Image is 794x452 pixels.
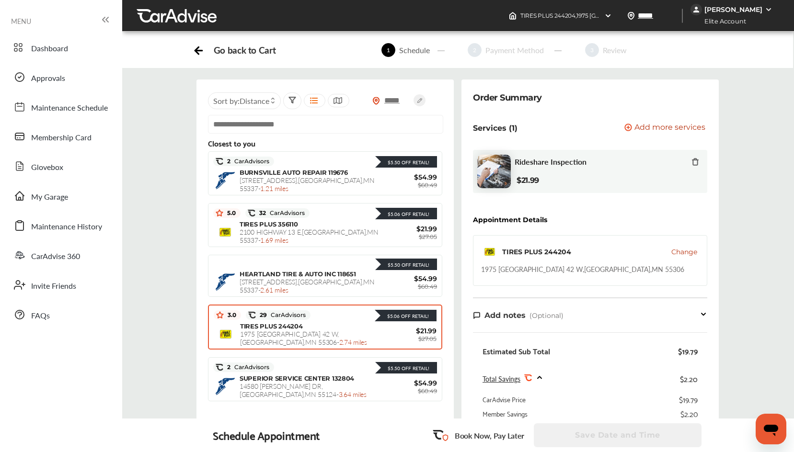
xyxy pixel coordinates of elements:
a: Invite Friends [9,272,113,297]
span: $54.99 [380,173,437,181]
span: Rideshare Inspection [515,157,587,166]
div: [PERSON_NAME] [704,5,762,14]
span: 2.61 miles [260,285,288,294]
div: Appointment Details [473,216,547,224]
p: Book Now, Pay Later [455,430,524,441]
img: logo-goodyear.png [216,378,235,395]
div: Schedule [395,45,434,56]
span: TIRES PLUS 244204 , 1975 [GEOGRAPHIC_DATA] 42 W [GEOGRAPHIC_DATA] , MN 55306 [520,12,759,19]
span: MENU [11,17,31,25]
span: Elite Account [691,16,753,26]
div: $5.50 Off Retail! [383,365,429,372]
a: FAQs [9,302,113,327]
div: $19.79 [678,346,698,356]
b: $21.99 [517,176,539,185]
span: 3.0 [224,311,236,319]
span: 3.64 miles [339,389,367,399]
span: Distance [240,95,269,106]
div: CarAdvise Price [483,395,526,404]
span: 1975 [GEOGRAPHIC_DATA] 42 W , [GEOGRAPHIC_DATA] , MN 55306 - [240,329,367,347]
a: Add more services [624,124,707,133]
img: logo-tires-plus.png [481,243,498,260]
a: Maintenance Schedule [9,94,113,119]
span: Dashboard [31,43,68,55]
div: Schedule Appointment [213,429,320,442]
span: Sort by : [213,95,269,106]
span: BURNSVILLE AUTO REPAIR 119676 [240,169,347,176]
span: (Optional) [529,311,564,320]
span: $54.99 [380,274,437,283]
span: [STREET_ADDRESS] , [GEOGRAPHIC_DATA] , MN 55337 - [240,277,375,294]
img: caradvise_icon.5c74104a.svg [248,209,255,217]
p: Services (1) [473,124,518,133]
div: $5.50 Off Retail! [383,159,429,166]
a: CarAdvise 360 [9,243,113,268]
span: My Garage [31,191,68,203]
span: $60.49 [418,181,437,189]
span: Total Savings [483,374,520,384]
span: TIRES PLUS 244204 [240,322,303,330]
span: Change [671,247,697,257]
img: header-down-arrow.9dd2ce7d.svg [604,12,612,20]
a: Dashboard [9,35,113,60]
span: CarAdvisors [230,158,269,165]
img: caradvise_icon.5c74104a.svg [216,158,223,165]
img: logo-tires-plus.png [216,223,235,242]
div: Review [599,45,631,56]
span: HEARTLAND TIRE & AUTO INC 118651 [240,270,356,278]
img: header-home-logo.8d720a4f.svg [509,12,517,20]
span: 14580 [PERSON_NAME] DR , [GEOGRAPHIC_DATA] , MN 55124 - [240,381,367,399]
span: $60.49 [418,283,437,290]
span: Maintenance Schedule [31,102,108,114]
div: Go back to Cart [214,45,276,56]
iframe: Button to launch messaging window [756,414,786,444]
span: 1 [381,43,395,57]
img: star_icon.59ea9307.svg [216,311,224,319]
span: Add notes [484,311,526,320]
img: header-divider.bc55588e.svg [682,9,683,23]
span: $60.49 [418,387,437,395]
span: $27.05 [419,233,437,240]
img: caradvise_icon.5c74104a.svg [248,311,256,319]
span: FAQs [31,310,50,322]
span: CarAdvisors [267,312,306,318]
img: logo-tires-plus.png [216,325,235,344]
a: My Garage [9,183,113,208]
span: 5.0 [223,209,236,217]
div: 1975 [GEOGRAPHIC_DATA] 42 W , [GEOGRAPHIC_DATA] , MN 55306 [481,264,684,274]
a: Maintenance History [9,213,113,238]
span: CarAdvisors [230,364,269,371]
img: star_icon.59ea9307.svg [216,209,223,217]
span: 2 [468,43,482,57]
img: note-icon.db9493fa.svg [473,311,481,319]
div: $19.79 [679,395,698,404]
div: $5.50 Off Retail! [383,261,429,268]
img: logo-goodyear.png [216,172,235,189]
span: $21.99 [380,225,437,233]
a: Membership Card [9,124,113,149]
div: Payment Method [482,45,548,56]
span: CarAdvise 360 [31,250,80,263]
div: Estimated Sub Total [483,346,550,356]
img: caradvise_icon.5c74104a.svg [216,363,223,371]
span: Maintenance History [31,221,102,233]
img: location_vector.a44bc228.svg [627,12,635,20]
div: Order Summary [473,91,542,104]
span: [STREET_ADDRESS] , [GEOGRAPHIC_DATA] , MN 55337 - [240,175,375,193]
img: location_vector_orange.38f05af8.svg [372,97,380,105]
button: Add more services [624,124,705,133]
img: logo-goodyear.png [216,273,235,290]
span: CarAdvisors [266,210,305,216]
span: 32 [255,209,305,217]
span: Add more services [634,124,705,133]
span: SUPERIOR SERVICE CENTER 132804 [240,374,354,382]
span: $21.99 [379,327,437,335]
span: Membership Card [31,132,92,144]
span: 3 [585,43,599,57]
div: $2.20 [680,409,698,418]
span: 2.74 miles [339,337,367,347]
span: 2 [223,158,269,165]
div: $2.20 [680,372,698,385]
div: TIRES PLUS 244204 [502,247,571,257]
img: jVpblrzwTbfkPYzPPzSLxeg0AAAAASUVORK5CYII= [690,4,702,15]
